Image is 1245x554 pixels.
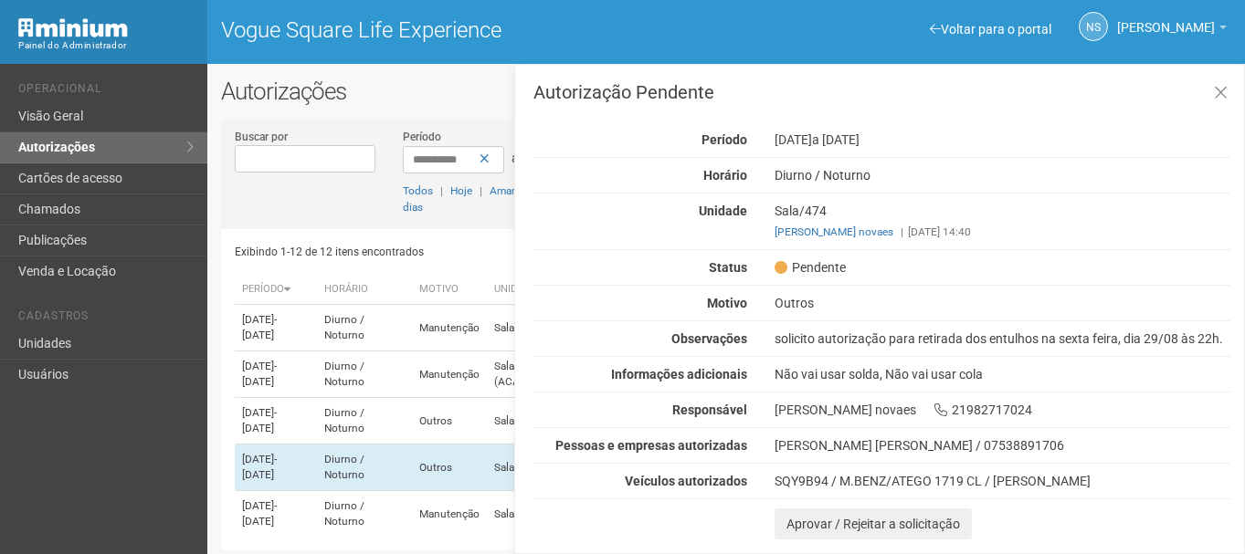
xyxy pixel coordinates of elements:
[533,83,1230,101] h3: Autorização Pendente
[403,184,433,197] a: Todos
[235,491,317,538] td: [DATE]
[1117,3,1215,35] span: Nicolle Silva
[775,259,846,276] span: Pendente
[775,437,1230,454] div: [PERSON_NAME] [PERSON_NAME] / 07538891706
[702,132,747,147] strong: Período
[487,398,607,444] td: Sala/551
[235,129,288,145] label: Buscar por
[812,132,860,147] span: a [DATE]
[490,184,530,197] a: Amanhã
[775,473,1230,489] div: SQY9B94 / M.BENZ/ATEGO 1719 CL / [PERSON_NAME]
[235,275,317,305] th: Período
[1117,23,1227,37] a: [PERSON_NAME]
[707,296,747,310] strong: Motivo
[487,351,607,398] td: Sala/290 (ACADEMIA)
[412,398,487,444] td: Outros
[317,491,412,538] td: Diurno / Noturno
[221,18,712,42] h1: Vogue Square Life Experience
[709,260,747,275] strong: Status
[450,184,472,197] a: Hoje
[18,18,128,37] img: Minium
[487,275,607,305] th: Unidade
[487,444,607,491] td: Sala/474
[412,275,487,305] th: Motivo
[18,82,194,101] li: Operacional
[235,444,317,491] td: [DATE]
[672,402,747,417] strong: Responsável
[487,305,607,351] td: Sala/474
[18,309,194,329] li: Cadastros
[1079,12,1108,41] a: NS
[317,305,412,351] td: Diurno / Noturno
[235,305,317,351] td: [DATE]
[761,366,1244,382] div: Não vai usar solda, Não vai usar cola
[487,491,607,538] td: Sala/474
[403,129,441,145] label: Período
[412,351,487,398] td: Manutenção
[412,305,487,351] td: Manutenção
[611,367,747,382] strong: Informações adicionais
[703,168,747,183] strong: Horário
[775,508,972,539] button: Aprovar / Rejeitar a solicitação
[480,184,482,197] span: |
[317,398,412,444] td: Diurno / Noturno
[930,22,1051,37] a: Voltar para o portal
[235,398,317,444] td: [DATE]
[235,238,726,266] div: Exibindo 1-12 de 12 itens encontrados
[221,78,1231,105] h2: Autorizações
[512,151,519,165] span: a
[555,438,747,453] strong: Pessoas e empresas autorizadas
[761,131,1244,148] div: [DATE]
[317,351,412,398] td: Diurno / Noturno
[317,444,412,491] td: Diurno / Noturno
[440,184,443,197] span: |
[625,474,747,488] strong: Veículos autorizados
[412,491,487,538] td: Manutenção
[761,167,1244,183] div: Diurno / Noturno
[775,224,1230,240] div: [DATE] 14:40
[901,225,903,238] span: |
[761,402,1244,418] div: [PERSON_NAME] novaes 21982717024
[761,295,1244,311] div: Outros
[775,225,893,238] a: [PERSON_NAME] novaes
[18,37,194,54] div: Painel do Administrador
[317,275,412,305] th: Horário
[761,203,1244,240] div: Sala/474
[699,204,747,218] strong: Unidade
[671,331,747,346] strong: Observações
[235,351,317,398] td: [DATE]
[412,444,487,491] td: Outros
[761,330,1244,347] div: solicito autorização para retirada dos entulhos na sexta feira, dia 29/08 às 22h.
